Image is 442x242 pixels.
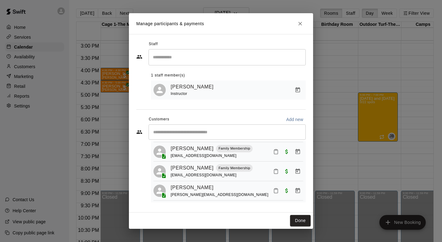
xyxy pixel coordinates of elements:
[153,146,166,158] div: Grant Hutchins
[271,166,281,177] button: Mark attendance
[171,83,214,91] a: [PERSON_NAME]
[292,166,303,177] button: Manage bookings & payment
[292,146,303,157] button: Manage bookings & payment
[136,54,142,60] svg: Staff
[290,215,311,226] button: Done
[171,184,214,192] a: [PERSON_NAME]
[281,149,292,154] span: Paid with Card
[171,173,237,177] span: [EMAIL_ADDRESS][DOMAIN_NAME]
[286,116,303,123] p: Add new
[149,39,158,49] span: Staff
[219,146,250,151] p: Family Membership
[149,124,306,140] div: Start typing to search customers...
[171,92,187,96] span: Instructor
[219,166,250,171] p: Family Membership
[284,115,306,124] button: Add new
[153,165,166,178] div: Hunter Hutchins
[136,129,142,135] svg: Customers
[171,154,237,158] span: [EMAIL_ADDRESS][DOMAIN_NAME]
[292,84,303,96] button: Manage bookings & payment
[292,185,303,196] button: Manage bookings & payment
[271,146,281,157] button: Mark attendance
[153,84,166,96] div: Chad Massengale
[153,185,166,197] div: Sterling Eakes
[281,188,292,193] span: Paid with Card
[136,21,204,27] p: Manage participants & payments
[281,168,292,174] span: Paid with Card
[171,193,268,197] span: [PERSON_NAME][EMAIL_ADDRESS][DOMAIN_NAME]
[149,49,306,65] div: Search staff
[151,71,185,80] span: 1 staff member(s)
[171,164,214,172] a: [PERSON_NAME]
[295,18,306,29] button: Close
[271,185,281,196] button: Mark attendance
[171,145,214,153] a: [PERSON_NAME]
[149,115,169,124] span: Customers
